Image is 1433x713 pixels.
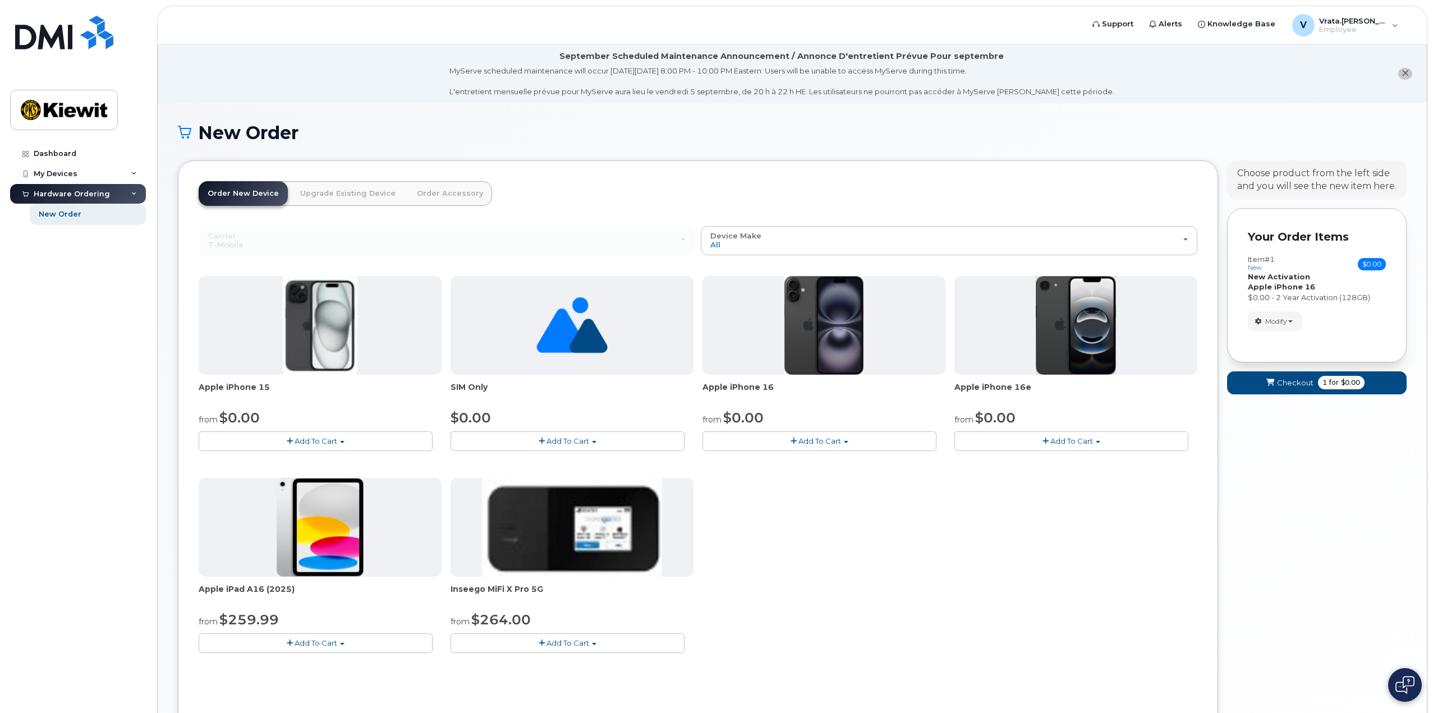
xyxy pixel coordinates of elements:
[1327,378,1341,388] span: for
[199,381,442,404] div: Apple iPhone 15
[784,276,864,375] img: iphone_16_plus.png
[702,415,722,425] small: from
[1265,255,1275,264] span: #1
[798,436,841,445] span: Add To Cart
[1248,292,1386,303] div: $0.00 - 2 Year Activation (128GB)
[710,240,720,249] span: All
[1248,272,1310,281] strong: New Activation
[1341,378,1360,388] span: $0.00
[451,431,685,451] button: Add To Cart
[277,478,364,577] img: ipad_11.png
[1248,282,1315,291] strong: Apple iPhone 16
[1398,68,1412,80] button: close notification
[451,410,491,426] span: $0.00
[536,276,608,375] img: no_image_found-2caef05468ed5679b831cfe6fc140e25e0c280774317ffc20a367ab7fd17291e.png
[199,617,218,627] small: from
[1265,316,1287,326] span: Modify
[199,415,218,425] small: from
[451,633,685,653] button: Add To Cart
[701,226,1197,255] button: Device Make All
[451,617,470,627] small: from
[710,231,761,240] span: Device Make
[178,123,1407,142] h1: New Order
[954,415,973,425] small: from
[975,410,1016,426] span: $0.00
[702,431,936,451] button: Add To Cart
[559,50,1004,62] div: September Scheduled Maintenance Announcement / Annonce D'entretient Prévue Pour septembre
[1248,264,1262,272] small: new
[1358,258,1386,270] span: $0.00
[199,181,288,206] a: Order New Device
[1237,167,1397,193] div: Choose product from the left side and you will see the new item here.
[482,478,662,577] img: inseego5g.jpg
[295,436,337,445] span: Add To Cart
[1248,229,1386,245] p: Your Order Items
[451,381,693,404] div: SIM Only
[1277,378,1313,388] span: Checkout
[1050,436,1093,445] span: Add To Cart
[199,431,433,451] button: Add To Cart
[1036,276,1117,375] img: iphone16e.png
[954,381,1197,404] div: Apple iPhone 16e
[283,276,357,375] img: iphone15.jpg
[219,611,279,628] span: $259.99
[449,66,1114,97] div: MyServe scheduled maintenance will occur [DATE][DATE] 8:00 PM - 10:00 PM Eastern. Users will be u...
[219,410,260,426] span: $0.00
[546,638,589,647] span: Add To Cart
[1248,311,1302,331] button: Modify
[1322,378,1327,388] span: 1
[471,611,531,628] span: $264.00
[451,583,693,606] div: Inseego MiFi X Pro 5G
[954,431,1188,451] button: Add To Cart
[723,410,764,426] span: $0.00
[199,583,442,606] div: Apple iPad A16 (2025)
[291,181,405,206] a: Upgrade Existing Device
[1227,371,1407,394] button: Checkout 1 for $0.00
[295,638,337,647] span: Add To Cart
[408,181,492,206] a: Order Accessory
[199,633,433,653] button: Add To Cart
[1248,255,1275,272] h3: Item
[702,381,945,404] div: Apple iPhone 16
[546,436,589,445] span: Add To Cart
[1395,676,1414,694] img: Open chat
